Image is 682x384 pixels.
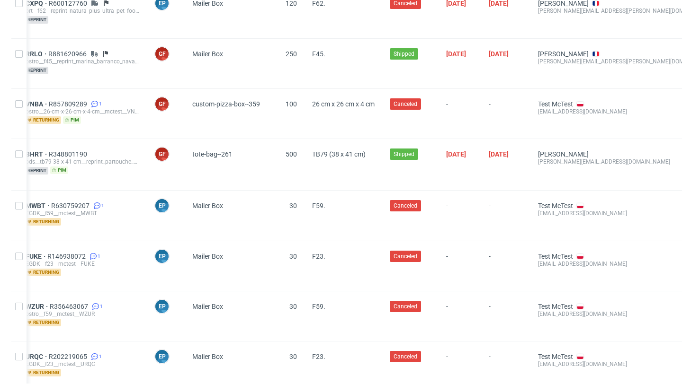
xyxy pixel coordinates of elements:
span: - [446,100,474,127]
span: returning [26,319,61,326]
figcaption: EP [155,300,169,313]
a: R202219065 [49,353,89,360]
a: [PERSON_NAME] [538,50,589,58]
span: Canceled [394,100,417,108]
a: 1 [91,202,104,209]
span: reprint [26,67,48,74]
a: Test McTest [538,303,573,310]
div: ostro__f59__mctest__WZUR [26,310,139,318]
span: 30 [289,353,297,360]
span: 1 [100,303,103,310]
span: WZUR [26,303,50,310]
a: Test McTest [538,100,573,108]
figcaption: EP [155,350,169,363]
span: [DATE] [446,50,466,58]
a: [PERSON_NAME] [538,150,589,158]
div: ostro__26-cm-x-26-cm-x-4-cm__mctest__VNBA [26,108,139,115]
span: Mailer Box [192,50,223,58]
a: Test McTest [538,202,573,209]
span: Canceled [394,201,417,210]
span: - [446,253,474,279]
span: returning [26,116,61,124]
div: EGDK__f59__mctest__MWBT [26,209,139,217]
a: 1 [89,100,102,108]
div: EGDK__f23__mctest__URQC [26,360,139,368]
span: F59. [312,303,325,310]
a: 1 [88,253,100,260]
span: - [489,253,523,279]
a: BHRT [26,150,49,158]
span: pim [50,166,68,174]
span: 30 [289,303,297,310]
span: [DATE] [489,50,509,58]
span: tote-bag--261 [192,150,233,158]
span: F23. [312,353,325,360]
div: ostro__f45__reprint_marina_barranco_navarro__RRLO [26,58,139,65]
a: R356463067 [50,303,90,310]
span: returning [26,269,61,276]
span: 30 [289,253,297,260]
span: custom-pizza-box--359 [192,100,260,108]
span: F45. [312,50,325,58]
span: F59. [312,202,325,209]
a: Test McTest [538,353,573,360]
div: EGDK__f23__mctest__FUKE [26,260,139,268]
a: Test McTest [538,253,573,260]
span: 26 cm x 26 cm x 4 cm [312,100,375,108]
span: - [446,353,474,380]
span: R348801190 [49,150,89,158]
span: URQC [26,353,49,360]
span: 1 [101,202,104,209]
figcaption: EP [155,250,169,263]
span: - [489,100,523,127]
a: R881620966 [48,50,89,58]
a: 1 [89,353,102,360]
a: MWBT [26,202,51,209]
figcaption: EP [155,199,169,212]
a: FUKE [26,253,47,260]
div: bds__tb79-38-x-41-cm__reprint_partouche__BHRT [26,158,139,166]
span: RRLO [26,50,48,58]
a: R630759207 [51,202,91,209]
figcaption: GF [155,47,169,61]
span: 500 [286,150,297,158]
span: - [489,202,523,229]
span: - [446,303,474,330]
span: 1 [98,253,100,260]
span: returning [26,218,61,226]
span: Mailer Box [192,303,223,310]
span: Shipped [394,50,414,58]
a: VNBA [26,100,49,108]
span: Mailer Box [192,353,223,360]
a: R857809289 [49,100,89,108]
span: Mailer Box [192,253,223,260]
span: [DATE] [489,150,509,158]
span: 100 [286,100,297,108]
figcaption: GF [155,148,169,161]
span: - [489,353,523,380]
span: 250 [286,50,297,58]
span: reprint [26,167,48,175]
figcaption: GF [155,97,169,111]
span: 1 [99,353,102,360]
span: Canceled [394,352,417,361]
a: R146938072 [47,253,88,260]
span: - [489,303,523,330]
span: F23. [312,253,325,260]
span: returning [26,369,61,376]
span: [DATE] [446,150,466,158]
div: prt__f62__reprint_natura_plus_ultra_pet_food__CXPQ [26,7,139,15]
a: 1 [90,303,103,310]
span: Canceled [394,252,417,261]
span: Shipped [394,150,414,158]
